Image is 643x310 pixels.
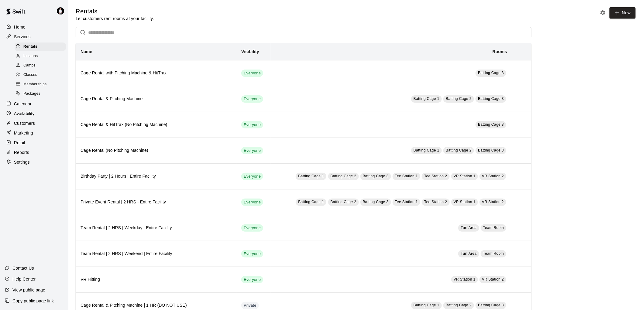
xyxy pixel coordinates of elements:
[81,121,232,128] h6: Cage Rental & HitTrax (No Pitching Machine)
[5,99,64,108] a: Calendar
[81,276,232,283] h6: VR Hitting
[81,147,232,154] h6: Cage Rental (No Pitching Machine)
[298,200,324,204] span: Batting Cage 1
[12,276,36,282] p: Help Center
[15,80,66,89] div: Memberships
[241,199,263,205] span: Everyone
[15,42,68,51] a: Rentals
[15,80,68,89] a: Memberships
[478,148,504,152] span: Batting Cage 3
[23,91,40,97] span: Packages
[14,24,26,30] p: Home
[81,250,232,257] h6: Team Rental | 2 HRS | Weekend | Entire Facility
[424,200,447,204] span: Tee Station 2
[241,174,263,179] span: Everyone
[424,174,447,178] span: Tee Station 2
[15,51,68,61] a: Lessons
[15,90,66,98] div: Packages
[454,277,476,281] span: VR Station 1
[241,225,263,231] span: Everyone
[76,15,154,22] p: Let customers rent rooms at your facility.
[15,71,66,79] div: Classes
[446,148,472,152] span: Batting Cage 2
[14,120,35,126] p: Customers
[14,130,33,136] p: Marketing
[81,199,232,206] h6: Private Event Rental | 2 HRS - Entire Facility
[395,174,418,178] span: Tee Station 1
[14,111,35,117] p: Availability
[241,95,263,103] div: This service is visible to all of your customers
[454,174,476,178] span: VR Station 1
[298,174,324,178] span: Batting Cage 1
[241,302,259,309] div: This service is hidden, and can only be accessed via a direct link
[14,149,29,155] p: Reports
[5,148,64,157] a: Reports
[15,70,68,80] a: Classes
[478,97,504,101] span: Batting Cage 3
[241,70,263,76] span: Everyone
[14,101,32,107] p: Calendar
[5,32,64,41] a: Services
[446,303,472,307] span: Batting Cage 2
[15,61,68,70] a: Camps
[12,298,54,304] p: Copy public page link
[23,63,36,69] span: Camps
[23,44,37,50] span: Rentals
[5,119,64,128] a: Customers
[15,61,66,70] div: Camps
[482,277,504,281] span: VR Station 2
[5,22,64,32] div: Home
[5,128,64,138] a: Marketing
[478,71,504,75] span: Batting Cage 3
[461,226,477,230] span: Turf Area
[81,49,92,54] b: Name
[81,173,232,180] h6: Birthday Party | 2 Hours | Entire Facility
[12,287,45,293] p: View public page
[241,70,263,77] div: This service is visible to all of your customers
[15,52,66,60] div: Lessons
[81,225,232,231] h6: Team Rental | 2 HRS | Weekday | Entire Facility
[241,224,263,232] div: This service is visible to all of your customers
[81,302,232,309] h6: Cage Rental & Pitching Machine | 1 HR (DO NOT USE)
[12,265,34,271] p: Contact Us
[14,140,25,146] p: Retail
[241,148,263,154] span: Everyone
[23,53,38,59] span: Lessons
[23,72,37,78] span: Classes
[241,303,259,308] span: Private
[14,159,30,165] p: Settings
[241,96,263,102] span: Everyone
[454,200,476,204] span: VR Station 1
[5,158,64,167] div: Settings
[14,34,31,40] p: Services
[414,97,439,101] span: Batting Cage 1
[598,8,607,17] button: Rental settings
[446,97,472,101] span: Batting Cage 2
[363,174,389,178] span: Batting Cage 3
[57,7,64,15] img: Travis Hamilton
[241,147,263,154] div: This service is visible to all of your customers
[461,251,477,256] span: Turf Area
[241,199,263,206] div: This service is visible to all of your customers
[414,148,439,152] span: Batting Cage 1
[81,70,232,77] h6: Cage Rental with Pitching Machine & HitTrax
[478,303,504,307] span: Batting Cage 3
[5,109,64,118] a: Availability
[56,5,68,17] div: Travis Hamilton
[241,277,263,283] span: Everyone
[395,200,418,204] span: Tee Station 1
[5,138,64,147] div: Retail
[483,251,504,256] span: Team Room
[241,276,263,283] div: This service is visible to all of your customers
[414,303,439,307] span: Batting Cage 1
[482,200,504,204] span: VR Station 2
[482,174,504,178] span: VR Station 2
[241,173,263,180] div: This service is visible to all of your customers
[241,121,263,128] div: This service is visible to all of your customers
[331,200,356,204] span: Batting Cage 2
